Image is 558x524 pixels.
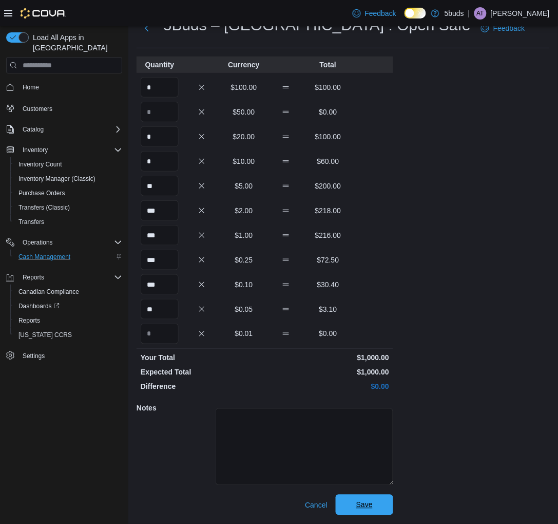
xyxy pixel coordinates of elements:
[18,253,70,261] span: Cash Management
[18,349,122,362] span: Settings
[18,236,122,249] span: Operations
[309,60,347,70] p: Total
[225,60,263,70] p: Currency
[18,102,122,115] span: Customers
[14,286,122,298] span: Canadian Compliance
[14,329,122,341] span: Washington CCRS
[10,285,126,299] button: Canadian Compliance
[301,495,332,516] button: Cancel
[141,353,263,363] p: Your Total
[18,236,57,249] button: Operations
[225,181,263,191] p: $5.00
[23,352,45,360] span: Settings
[141,250,179,270] input: Quantity
[309,181,347,191] p: $200.00
[14,173,100,185] a: Inventory Manager (Classic)
[2,122,126,137] button: Catalog
[18,331,72,339] span: [US_STATE] CCRS
[14,286,83,298] a: Canadian Compliance
[2,235,126,250] button: Operations
[445,7,464,20] p: 5buds
[18,271,122,284] span: Reports
[141,176,179,196] input: Quantity
[23,273,44,282] span: Reports
[225,329,263,339] p: $0.01
[267,382,389,392] p: $0.00
[23,125,44,134] span: Catalog
[225,132,263,142] p: $20.00
[477,18,529,39] a: Feedback
[23,146,48,154] span: Inventory
[141,274,179,295] input: Quantity
[14,314,122,327] span: Reports
[10,250,126,264] button: Cash Management
[309,329,347,339] p: $0.00
[225,82,263,92] p: $100.00
[6,76,122,390] nav: Complex example
[10,172,126,186] button: Inventory Manager (Classic)
[14,251,122,263] span: Cash Management
[14,158,66,171] a: Inventory Count
[225,255,263,265] p: $0.25
[14,329,76,341] a: [US_STATE] CCRS
[14,216,122,228] span: Transfers
[10,186,126,200] button: Purchase Orders
[14,187,122,199] span: Purchase Orders
[23,105,52,113] span: Customers
[141,77,179,98] input: Quantity
[18,271,48,284] button: Reports
[225,279,263,290] p: $0.10
[309,156,347,166] p: $60.00
[225,156,263,166] p: $10.00
[336,495,393,515] button: Save
[477,7,484,20] span: AT
[23,83,39,91] span: Home
[10,328,126,342] button: [US_STATE] CCRS
[309,82,347,92] p: $100.00
[18,302,60,310] span: Dashboards
[137,398,214,419] h5: Notes
[18,350,49,362] a: Settings
[18,175,95,183] span: Inventory Manager (Classic)
[18,316,40,325] span: Reports
[141,324,179,344] input: Quantity
[141,382,263,392] p: Difference
[18,160,62,169] span: Inventory Count
[309,230,347,240] p: $216.00
[10,215,126,229] button: Transfers
[23,238,53,247] span: Operations
[405,8,426,18] input: Dark Mode
[10,200,126,215] button: Transfers (Classic)
[2,101,126,116] button: Customers
[14,201,74,214] a: Transfers (Classic)
[18,288,79,296] span: Canadian Compliance
[21,8,66,18] img: Cova
[309,132,347,142] p: $100.00
[493,23,525,33] span: Feedback
[309,205,347,216] p: $218.00
[141,225,179,246] input: Quantity
[2,270,126,285] button: Reports
[14,251,74,263] a: Cash Management
[356,500,373,510] span: Save
[267,367,389,378] p: $1,000.00
[2,348,126,363] button: Settings
[2,143,126,157] button: Inventory
[225,304,263,314] p: $0.05
[18,123,122,136] span: Catalog
[141,60,179,70] p: Quantity
[2,80,126,95] button: Home
[14,314,44,327] a: Reports
[305,500,328,511] span: Cancel
[14,187,69,199] a: Purchase Orders
[18,144,122,156] span: Inventory
[14,201,122,214] span: Transfers (Classic)
[10,313,126,328] button: Reports
[267,353,389,363] p: $1,000.00
[14,300,64,312] a: Dashboards
[141,151,179,172] input: Quantity
[18,189,65,197] span: Purchase Orders
[18,81,43,93] a: Home
[141,299,179,320] input: Quantity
